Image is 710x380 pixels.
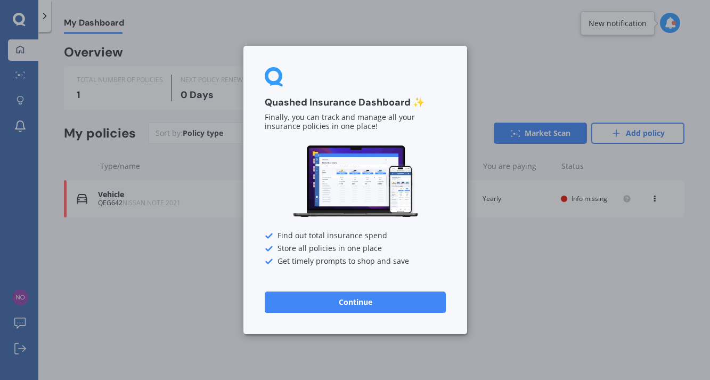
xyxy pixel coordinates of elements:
img: Dashboard [291,144,419,219]
div: Get timely prompts to shop and save [265,257,446,266]
div: Store all policies in one place [265,245,446,253]
h3: Quashed Insurance Dashboard ✨ [265,96,446,109]
div: Find out total insurance spend [265,232,446,240]
p: Finally, you can track and manage all your insurance policies in one place! [265,114,446,132]
button: Continue [265,292,446,313]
